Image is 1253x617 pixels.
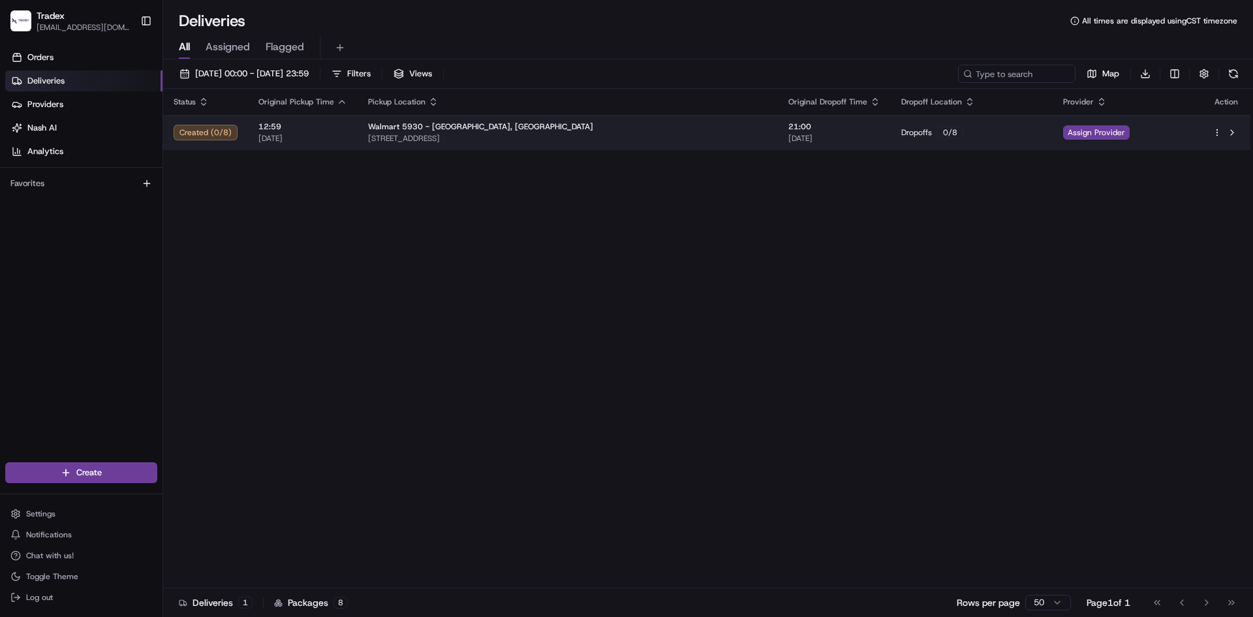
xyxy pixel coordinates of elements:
button: Map [1081,65,1125,83]
span: Provider [1063,97,1094,107]
div: We're available if you need us! [44,138,165,148]
span: Orders [27,52,54,63]
span: Original Dropoff Time [788,97,867,107]
button: TradexTradex[EMAIL_ADDRESS][DOMAIN_NAME] [5,5,135,37]
span: Dropoff Location [901,97,962,107]
button: Create [5,462,157,483]
span: Deliveries [27,75,65,87]
a: Deliveries [5,71,162,91]
span: Pickup Location [368,97,425,107]
span: All times are displayed using CST timezone [1082,16,1237,26]
span: 21:00 [788,121,880,132]
img: Nash [13,13,39,39]
span: 12:59 [258,121,347,132]
div: Favorites [5,173,157,194]
button: [DATE] 00:00 - [DATE] 23:59 [174,65,315,83]
span: Notifications [26,530,72,540]
p: Rows per page [957,596,1020,609]
span: API Documentation [123,189,209,202]
img: Tradex [10,10,31,31]
input: Type to search [958,65,1075,83]
a: Powered byPylon [92,221,158,231]
span: All [179,39,190,55]
span: Toggle Theme [26,571,78,582]
button: Filters [326,65,377,83]
button: Start new chat [222,129,238,144]
div: 1 [238,597,253,609]
a: Nash AI [5,118,162,138]
span: Analytics [27,146,63,157]
a: 💻API Documentation [105,184,215,208]
span: Dropoffs [901,127,932,138]
a: Providers [5,94,162,115]
div: 💻 [110,191,121,201]
button: [EMAIL_ADDRESS][DOMAIN_NAME] [37,22,130,33]
div: Packages [274,596,348,609]
p: Welcome 👋 [13,52,238,73]
span: Nash AI [27,122,57,134]
span: Assign Provider [1063,125,1130,140]
span: Settings [26,509,55,519]
button: Toggle Theme [5,567,157,586]
div: Action [1213,97,1240,107]
img: 1736555255976-a54dd68f-1ca7-489b-9aae-adbdc363a1c4 [13,125,37,148]
span: [STREET_ADDRESS] [368,133,767,144]
div: 📗 [13,191,23,201]
span: Log out [26,592,53,603]
div: Deliveries [179,596,253,609]
span: Status [174,97,196,107]
a: 📗Knowledge Base [8,184,105,208]
span: Providers [27,99,63,110]
span: Views [409,68,432,80]
div: 8 [333,597,348,609]
button: Tradex [37,9,65,22]
a: Analytics [5,141,162,162]
div: Page 1 of 1 [1087,596,1130,609]
span: Flagged [266,39,304,55]
span: Chat with us! [26,550,74,561]
span: Assigned [206,39,250,55]
span: Knowledge Base [26,189,100,202]
span: Filters [347,68,371,80]
span: [DATE] 00:00 - [DATE] 23:59 [195,68,309,80]
button: Log out [5,588,157,607]
div: Start new chat [44,125,214,138]
input: Clear [34,84,215,98]
span: [DATE] [258,133,347,144]
span: Create [76,467,102,479]
a: Orders [5,47,162,68]
button: Refresh [1224,65,1243,83]
span: Original Pickup Time [258,97,334,107]
span: Pylon [130,221,158,231]
h1: Deliveries [179,10,245,31]
span: [DATE] [788,133,880,144]
button: Notifications [5,526,157,544]
button: Views [388,65,438,83]
span: Map [1102,68,1119,80]
div: 0 / 8 [937,127,963,138]
button: Settings [5,505,157,523]
span: Walmart 5930 - [GEOGRAPHIC_DATA], [GEOGRAPHIC_DATA] [368,121,593,132]
button: Chat with us! [5,546,157,565]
